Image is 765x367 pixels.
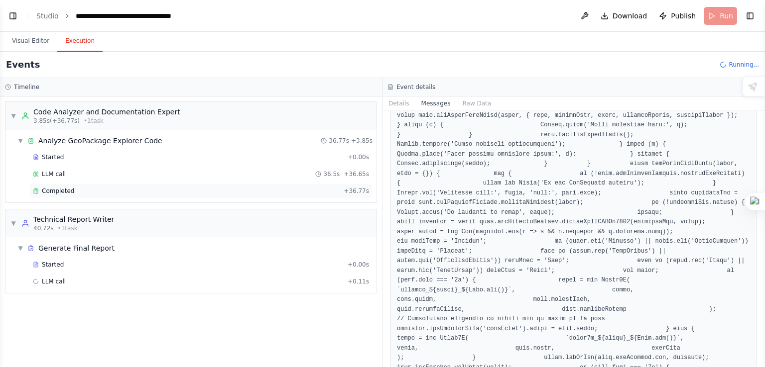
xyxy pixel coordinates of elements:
[10,219,16,227] span: ▼
[42,170,66,178] span: LLM call
[58,224,78,232] span: • 1 task
[348,261,369,269] span: + 0.00s
[33,117,80,125] span: 3.85s (+36.77s)
[33,224,54,232] span: 40.72s
[84,117,104,125] span: • 1 task
[348,277,369,285] span: + 0.11s
[42,277,66,285] span: LLM call
[597,7,651,25] button: Download
[17,137,23,145] span: ▼
[4,31,57,52] button: Visual Editor
[323,170,340,178] span: 36.5s
[348,153,369,161] span: + 0.00s
[351,137,373,145] span: + 3.85s
[613,11,647,21] span: Download
[38,136,162,146] div: Analyze GeoPackage Explorer Code
[33,214,114,224] div: Technical Report Writer
[36,11,188,21] nav: breadcrumb
[456,96,497,110] button: Raw Data
[42,153,64,161] span: Started
[38,243,115,253] div: Generate Final Report
[415,96,457,110] button: Messages
[344,187,369,195] span: + 36.77s
[6,58,40,72] h2: Events
[14,83,39,91] h3: Timeline
[396,83,435,91] h3: Event details
[6,9,20,23] button: Show left sidebar
[42,261,64,269] span: Started
[10,112,16,120] span: ▼
[743,9,757,23] button: Show right sidebar
[671,11,696,21] span: Publish
[33,107,180,117] div: Code Analyzer and Documentation Expert
[329,137,349,145] span: 36.77s
[729,61,759,69] span: Running...
[382,96,415,110] button: Details
[42,187,74,195] span: Completed
[344,170,369,178] span: + 36.65s
[17,244,23,252] span: ▼
[36,12,59,20] a: Studio
[655,7,700,25] button: Publish
[57,31,103,52] button: Execution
